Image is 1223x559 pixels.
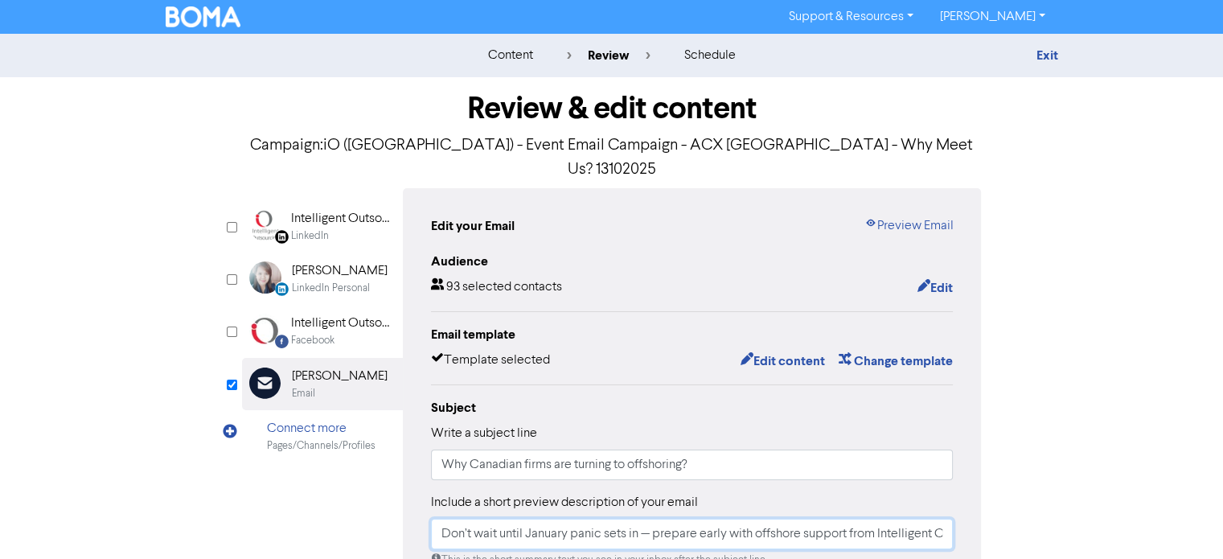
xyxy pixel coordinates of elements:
[487,46,532,65] div: content
[1036,47,1057,64] a: Exit
[291,228,329,244] div: LinkedIn
[291,209,394,228] div: Intelligent Outsourcing
[837,351,953,372] button: Change template
[292,281,370,296] div: LinkedIn Personal
[249,209,281,241] img: Linkedin
[1143,482,1223,559] iframe: Chat Widget
[431,398,954,417] div: Subject
[431,351,550,372] div: Template selected
[864,216,953,236] a: Preview Email
[267,419,376,438] div: Connect more
[242,134,982,182] p: Campaign: iO ([GEOGRAPHIC_DATA]) - Event Email Campaign - ACX [GEOGRAPHIC_DATA] - Why Meet Us? 13...
[292,367,388,386] div: [PERSON_NAME]
[249,314,281,346] img: Facebook
[566,46,650,65] div: review
[431,216,515,236] div: Edit your Email
[242,200,403,253] div: Linkedin Intelligent OutsourcingLinkedIn
[242,410,403,462] div: Connect morePages/Channels/Profiles
[926,4,1057,30] a: [PERSON_NAME]
[292,261,388,281] div: [PERSON_NAME]
[166,6,241,27] img: BOMA Logo
[431,493,698,512] label: Include a short preview description of your email
[242,305,403,357] div: Facebook Intelligent OutsourcingFacebook
[292,386,315,401] div: Email
[291,333,334,348] div: Facebook
[431,424,537,443] label: Write a subject line
[242,90,982,127] h1: Review & edit content
[776,4,926,30] a: Support & Resources
[916,277,953,298] button: Edit
[431,277,562,298] div: 93 selected contacts
[431,325,954,344] div: Email template
[242,253,403,305] div: LinkedinPersonal [PERSON_NAME]LinkedIn Personal
[683,46,735,65] div: schedule
[291,314,394,333] div: Intelligent Outsourcing
[242,358,403,410] div: [PERSON_NAME]Email
[739,351,825,372] button: Edit content
[431,252,954,271] div: Audience
[267,438,376,454] div: Pages/Channels/Profiles
[249,261,281,294] img: LinkedinPersonal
